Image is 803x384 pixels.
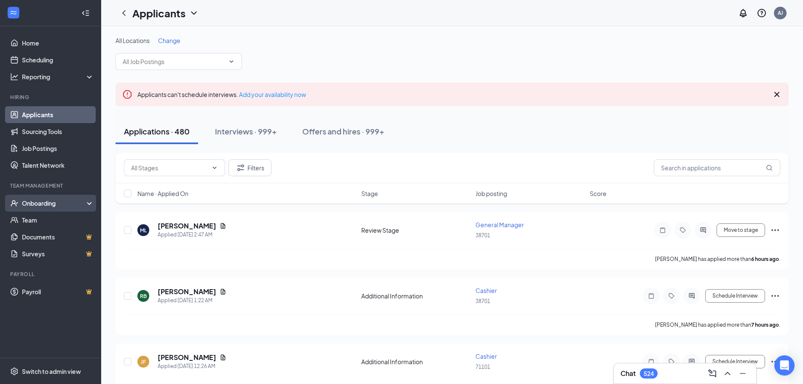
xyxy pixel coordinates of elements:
span: Applicants can't schedule interviews. [137,91,306,98]
svg: ComposeMessage [707,368,717,379]
div: JF [141,358,146,365]
span: Name · Applied On [137,189,188,198]
div: Applied [DATE] 12:26 AM [158,362,226,371]
a: Applicants [22,106,94,123]
svg: ChevronUp [722,368,733,379]
svg: ChevronDown [211,164,218,171]
div: ML [140,227,147,234]
svg: Tag [666,293,677,299]
a: SurveysCrown [22,245,94,262]
span: General Manager [475,221,524,228]
svg: Document [220,288,226,295]
div: Hiring [10,94,92,101]
input: Search in applications [654,159,780,176]
a: Add your availability now [239,91,306,98]
div: Onboarding [22,199,87,207]
svg: Ellipses [770,357,780,367]
h5: [PERSON_NAME] [158,353,216,362]
div: Applied [DATE] 2:47 AM [158,231,226,239]
svg: WorkstreamLogo [9,8,18,17]
span: Cashier [475,287,497,294]
span: Change [158,37,180,44]
b: 7 hours ago [751,322,779,328]
button: Schedule Interview [705,289,765,303]
button: Schedule Interview [705,355,765,368]
button: Minimize [736,367,749,380]
button: Move to stage [717,223,765,237]
span: All Locations [115,37,150,44]
span: 38701 [475,232,490,239]
a: Team [22,212,94,228]
svg: Tag [666,358,677,365]
svg: Note [658,227,668,234]
a: PayrollCrown [22,283,94,300]
span: Score [590,189,607,198]
svg: ActiveChat [687,293,697,299]
b: 6 hours ago [751,256,779,262]
div: Offers and hires · 999+ [302,126,384,137]
a: DocumentsCrown [22,228,94,245]
svg: Tag [678,227,688,234]
button: Filter Filters [228,159,271,176]
div: Interviews · 999+ [215,126,277,137]
span: 71101 [475,364,490,370]
h3: Chat [620,369,636,378]
h5: [PERSON_NAME] [158,287,216,296]
a: Sourcing Tools [22,123,94,140]
svg: Note [646,358,656,365]
div: Switch to admin view [22,367,81,376]
svg: Error [122,89,132,99]
svg: ChevronDown [228,58,235,65]
svg: Minimize [738,368,748,379]
a: Home [22,35,94,51]
div: RB [140,293,147,300]
div: Additional Information [361,357,470,366]
p: [PERSON_NAME] has applied more than . [655,255,780,263]
button: ChevronUp [721,367,734,380]
svg: QuestionInfo [757,8,767,18]
div: Additional Information [361,292,470,300]
svg: Settings [10,367,19,376]
a: Scheduling [22,51,94,68]
svg: Filter [236,163,246,173]
div: Applied [DATE] 1:22 AM [158,296,226,305]
a: Job Postings [22,140,94,157]
div: AJ [778,9,783,16]
svg: Collapse [81,9,90,17]
svg: Ellipses [770,291,780,301]
p: [PERSON_NAME] has applied more than . [655,321,780,328]
h5: [PERSON_NAME] [158,221,216,231]
button: ComposeMessage [706,367,719,380]
div: 524 [644,370,654,377]
div: Review Stage [361,226,470,234]
h1: Applicants [132,6,185,20]
span: Stage [361,189,378,198]
svg: ActiveChat [698,227,708,234]
svg: ChevronLeft [119,8,129,18]
span: 38701 [475,298,490,304]
svg: ChevronDown [189,8,199,18]
div: Open Intercom Messenger [774,355,795,376]
div: Payroll [10,271,92,278]
a: Talent Network [22,157,94,174]
svg: Notifications [738,8,748,18]
div: Reporting [22,73,94,81]
svg: Ellipses [770,225,780,235]
svg: MagnifyingGlass [766,164,773,171]
svg: Cross [772,89,782,99]
input: All Stages [131,163,208,172]
div: Team Management [10,182,92,189]
svg: Analysis [10,73,19,81]
svg: Document [220,354,226,361]
svg: Note [646,293,656,299]
span: Cashier [475,352,497,360]
svg: ActiveChat [687,358,697,365]
span: Job posting [475,189,507,198]
svg: UserCheck [10,199,19,207]
input: All Job Postings [123,57,225,66]
div: Applications · 480 [124,126,190,137]
svg: Document [220,223,226,229]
